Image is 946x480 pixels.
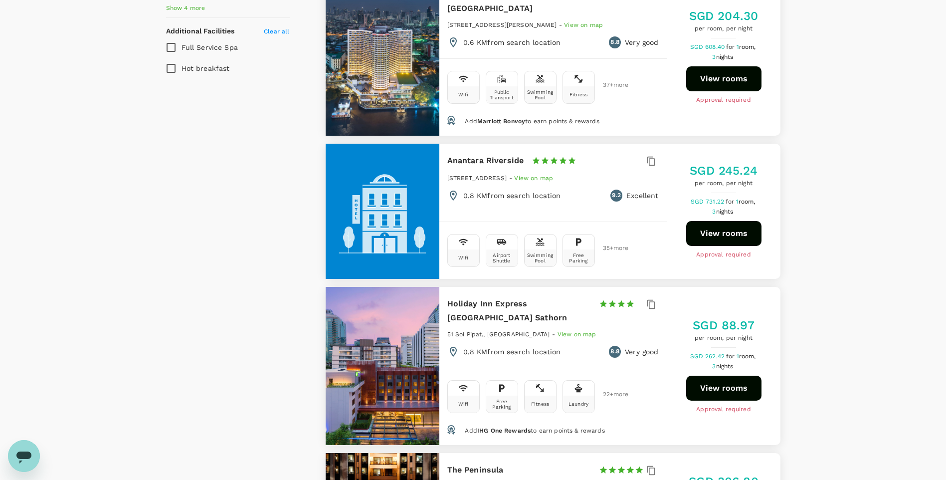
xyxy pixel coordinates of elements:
span: Approval required [696,405,751,415]
button: View rooms [686,376,761,401]
a: View on map [564,20,603,28]
span: nights [716,363,734,370]
div: Swimming Pool [527,252,554,263]
div: Wifi [458,255,469,260]
span: 1 [737,43,757,50]
h5: SGD 204.30 [689,8,758,24]
span: SGD 731.22 [691,198,726,205]
span: View on map [514,175,553,182]
span: [STREET_ADDRESS] [447,175,507,182]
span: 35 + more [603,245,618,251]
span: SGD 608.40 [690,43,727,50]
p: Very good [625,37,658,47]
span: View on map [564,21,603,28]
button: View rooms [686,221,761,246]
span: nights [716,53,734,60]
span: 1 [736,198,757,205]
span: room, [739,43,756,50]
span: 37 + more [603,82,618,88]
span: Show 4 more [166,3,205,13]
div: Laundry [568,401,588,407]
span: Clear all [264,28,289,35]
div: Free Parking [565,252,592,263]
span: 51 Soi Pipat., [GEOGRAPHIC_DATA] [447,331,550,338]
div: Fitness [531,401,549,407]
div: Wifi [458,401,469,407]
span: for [726,353,736,360]
span: - [552,331,557,338]
span: per room, per night [690,179,757,189]
span: 3 [712,53,735,60]
div: Wifi [458,92,469,97]
span: IHG One Rewards [477,427,531,434]
span: room, [739,353,756,360]
span: 8.8 [610,347,619,357]
span: - [509,175,514,182]
span: 9.2 [612,191,620,201]
div: Fitness [569,92,587,97]
span: Hot breakfast [182,64,230,72]
p: Excellent [626,191,658,201]
span: nights [716,208,734,215]
div: Airport Shuttle [488,252,516,263]
span: [STREET_ADDRESS][PERSON_NAME] [447,21,557,28]
span: per room, per night [693,333,754,343]
span: Approval required [696,250,751,260]
span: 1 [737,353,757,360]
p: 0.8 KM from search location [463,191,561,201]
span: Approval required [696,95,751,105]
span: per room, per night [689,24,758,34]
h6: Holiday Inn Express [GEOGRAPHIC_DATA] Sathorn [447,297,591,325]
span: 8.8 [610,37,619,47]
span: Add to earn points & rewards [465,427,604,434]
span: 22 + more [603,391,618,398]
iframe: Button to launch messaging window [8,440,40,472]
div: Public Transport [488,89,516,100]
p: 0.6 KM from search location [463,37,561,47]
span: Marriott Bonvoy [477,118,525,125]
span: Add to earn points & rewards [465,118,599,125]
p: 0.8 KM from search location [463,347,561,357]
span: SGD 262.42 [690,353,727,360]
a: View on map [514,174,553,182]
span: for [726,198,736,205]
span: for [726,43,736,50]
h6: Additional Facilities [166,26,235,37]
span: View on map [558,331,596,338]
span: 3 [712,208,735,215]
span: 3 [712,363,735,370]
span: Full Service Spa [182,43,238,51]
button: View rooms [686,66,761,91]
h5: SGD 245.24 [690,163,757,179]
h6: Anantara Riverside [447,154,524,168]
span: - [559,21,564,28]
span: room, [739,198,756,205]
p: Very good [625,347,658,357]
a: View on map [558,330,596,338]
div: Swimming Pool [527,89,554,100]
div: Free Parking [488,399,516,410]
h5: SGD 88.97 [693,317,754,333]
